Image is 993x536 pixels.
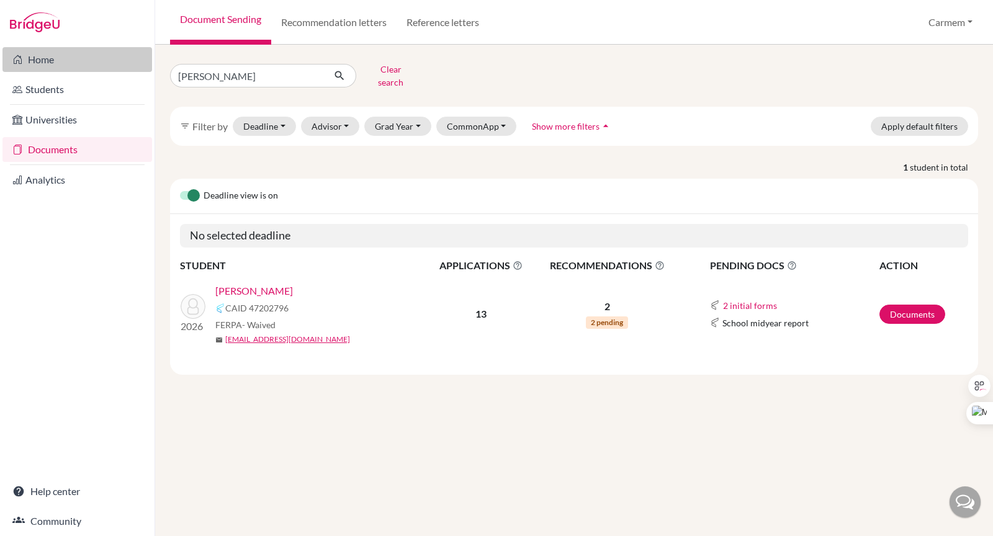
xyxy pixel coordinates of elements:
[2,77,152,102] a: Students
[181,294,205,319] img: Cardenas, David
[600,120,612,132] i: arrow_drop_up
[301,117,360,136] button: Advisor
[903,161,910,174] strong: 1
[215,336,223,344] span: mail
[242,319,276,330] span: - Waived
[879,305,945,324] a: Documents
[910,161,978,174] span: student in total
[475,308,487,319] b: 13
[521,117,622,136] button: Show more filtersarrow_drop_up
[204,189,278,203] span: Deadline view is on
[710,300,720,310] img: Common App logo
[722,298,778,313] button: 2 initial forms
[2,107,152,132] a: Universities
[436,117,517,136] button: CommonApp
[180,257,428,274] th: STUDENT
[356,60,425,92] button: Clear search
[710,318,720,328] img: Common App logo
[170,64,324,87] input: Find student by name...
[181,319,205,334] p: 2026
[879,257,968,274] th: ACTION
[215,318,276,331] span: FERPA
[225,301,289,315] span: CAID 47202796
[215,284,293,298] a: [PERSON_NAME]
[364,117,431,136] button: Grad Year
[535,299,680,314] p: 2
[429,258,534,273] span: APPLICATIONS
[532,121,600,132] span: Show more filters
[215,303,225,313] img: Common App logo
[29,9,54,20] span: Help
[225,334,350,345] a: [EMAIL_ADDRESS][DOMAIN_NAME]
[10,12,60,32] img: Bridge-U
[586,316,628,329] span: 2 pending
[2,137,152,162] a: Documents
[2,479,152,504] a: Help center
[2,47,152,72] a: Home
[923,11,978,34] button: Carmem
[233,117,296,136] button: Deadline
[180,121,190,131] i: filter_list
[180,224,968,248] h5: No selected deadline
[535,258,680,273] span: RECOMMENDATIONS
[2,167,152,192] a: Analytics
[871,117,968,136] button: Apply default filters
[710,258,878,273] span: PENDING DOCS
[722,316,809,329] span: School midyear report
[2,509,152,534] a: Community
[192,120,228,132] span: Filter by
